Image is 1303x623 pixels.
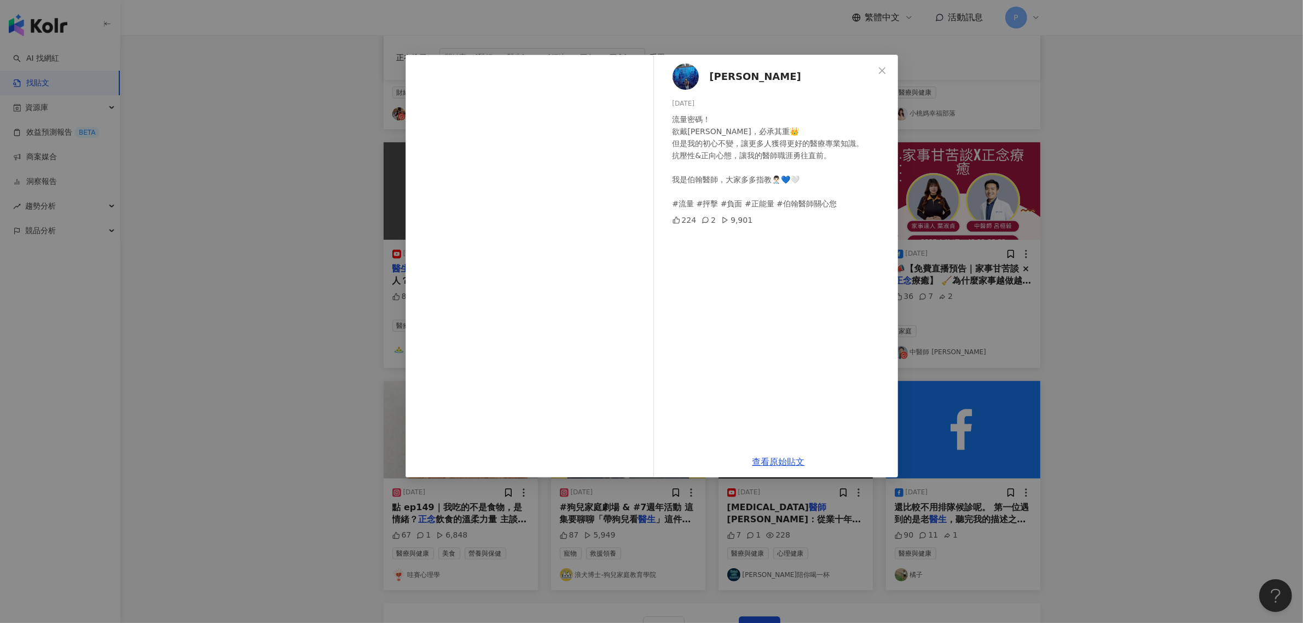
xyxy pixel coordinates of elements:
button: Close [871,60,893,82]
div: 224 [673,214,697,226]
div: [DATE] [673,99,889,109]
span: close [878,66,887,75]
div: 9,901 [721,214,752,226]
a: KOL Avatar[PERSON_NAME] [673,64,874,90]
img: KOL Avatar [673,64,699,90]
div: 流量密碼！ 欲戴[PERSON_NAME]，必承其重👑 但是我的初心不變，讓更多人獲得更好的醫療專業知識。 抗壓性&正向心態，讓我的醫師職涯勇往直前。 我是伯翰醫師，大家多多指教👨🏻‍⚕️💙🤍 ... [673,113,889,210]
a: 查看原始貼文 [752,457,805,467]
div: 2 [702,214,716,226]
span: [PERSON_NAME] [710,69,801,84]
